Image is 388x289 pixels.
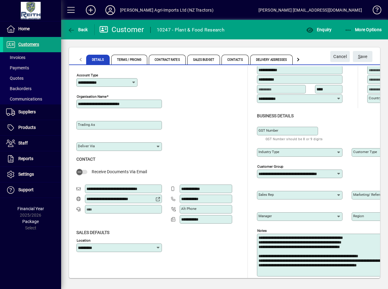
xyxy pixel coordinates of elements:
span: Contract Rates [149,55,185,64]
span: ave [358,52,368,62]
span: Financial Year [17,206,44,211]
div: [PERSON_NAME] Agri-Imports Ltd (NZ Tractors) [120,5,214,15]
span: S [358,54,361,59]
mat-label: Region [353,214,364,218]
span: Contacts [221,55,249,64]
mat-label: Deliver via [78,144,95,148]
mat-label: Notes [257,228,267,232]
mat-label: Country [369,96,381,100]
span: Terms / Pricing [111,55,148,64]
span: Settings [18,172,34,177]
span: Cancel [333,52,347,62]
mat-label: Location [77,238,90,242]
mat-label: Alt Phone [181,207,196,211]
button: Add [81,5,101,16]
mat-label: Trading as [78,123,95,127]
mat-label: Organisation name [77,94,107,99]
mat-label: Customer group [257,164,283,168]
mat-label: Sales rep [258,192,274,197]
span: Contact [76,157,95,162]
button: Enquiry [305,24,333,35]
a: Suppliers [3,104,61,120]
span: Business details [257,113,294,118]
a: Products [3,120,61,135]
a: Invoices [3,52,61,63]
a: Backorders [3,83,61,94]
span: Back [68,27,88,32]
span: Package [22,219,39,224]
span: Details [86,55,110,64]
a: Support [3,182,61,198]
span: Sales Budget [187,55,220,64]
span: Delivery Addresses [250,55,293,64]
span: Home [18,26,30,31]
span: Communications [6,97,42,101]
div: [PERSON_NAME] [EMAIL_ADDRESS][DOMAIN_NAME] [258,5,362,15]
button: Profile [101,5,120,16]
button: Cancel [330,51,350,62]
a: Knowledge Base [368,1,380,21]
button: More Options [343,24,383,35]
a: Home [3,21,61,37]
span: Reports [18,156,33,161]
span: Backorders [6,86,31,91]
mat-label: Customer type [353,150,377,154]
div: Customer [99,25,144,35]
span: More Options [345,27,382,32]
span: Suppliers [18,109,36,114]
button: Back [66,24,90,35]
span: Sales defaults [76,230,109,235]
mat-label: Account Type [77,73,98,77]
mat-label: Industry type [258,150,279,154]
app-page-header-button: Back [61,24,95,35]
span: Support [18,187,34,192]
span: Quotes [6,76,24,81]
button: Save [353,51,372,62]
mat-label: GST Number [258,128,278,133]
span: Enquiry [306,27,331,32]
a: Payments [3,63,61,73]
div: 10247 - Plant & Food Research [157,25,225,35]
a: Quotes [3,73,61,83]
span: Payments [6,65,29,70]
span: Receive Documents Via Email [92,169,147,174]
mat-hint: GST Number should be 8 or 9 digits [265,135,323,142]
a: Reports [3,151,61,166]
span: Products [18,125,36,130]
span: Invoices [6,55,25,60]
a: Staff [3,136,61,151]
mat-label: Manager [258,214,272,218]
span: Staff [18,141,28,145]
a: Communications [3,94,61,104]
mat-label: Marketing/ Referral [353,192,383,197]
a: Settings [3,167,61,182]
span: Customers [18,42,39,47]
